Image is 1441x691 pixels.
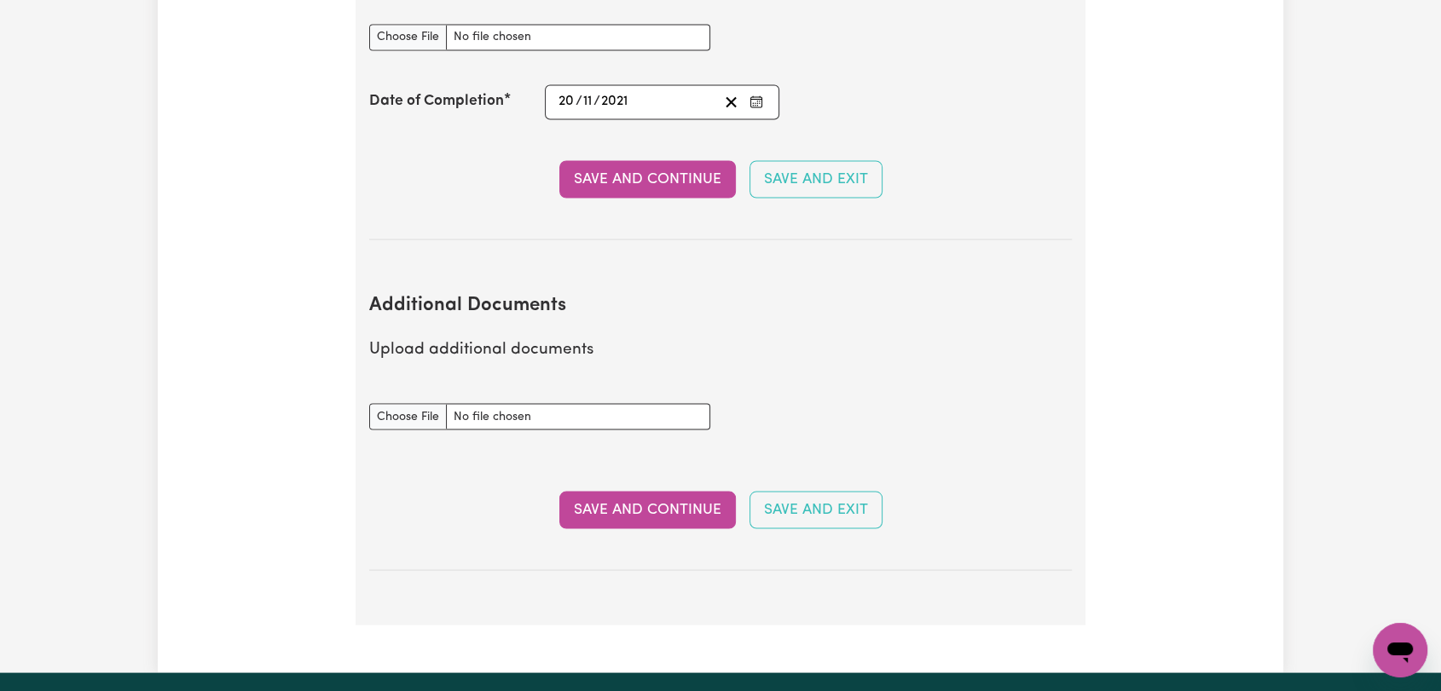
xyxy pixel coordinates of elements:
input: ---- [600,90,629,113]
span: / [593,94,600,109]
h2: Additional Documents [369,294,1072,317]
input: -- [582,90,593,113]
button: Save and Continue [559,491,736,528]
iframe: Button to launch messaging window [1373,623,1427,677]
button: Save and Continue [559,160,736,198]
span: / [576,94,582,109]
button: Save and Exit [749,491,883,528]
button: Save and Exit [749,160,883,198]
input: -- [558,90,576,113]
p: Upload additional documents [369,337,1072,362]
button: Clear date [718,90,744,113]
label: Date of Completion [369,90,504,112]
button: Enter the Date of Completion of your Infection Prevention and Control Training [744,90,768,113]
